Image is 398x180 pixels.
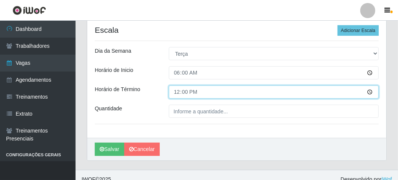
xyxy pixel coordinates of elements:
input: 00:00 [169,85,379,99]
input: Informe a quantidade... [169,105,379,118]
a: Cancelar [124,143,160,156]
input: 00:00 [169,66,379,79]
button: Salvar [95,143,124,156]
label: Horário de Término [95,85,140,93]
button: Adicionar Escala [338,25,379,36]
label: Quantidade [95,105,122,113]
label: Dia da Semana [95,47,131,55]
label: Horário de Inicio [95,66,133,74]
h4: Escala [95,25,379,35]
img: CoreUI Logo [12,6,46,15]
